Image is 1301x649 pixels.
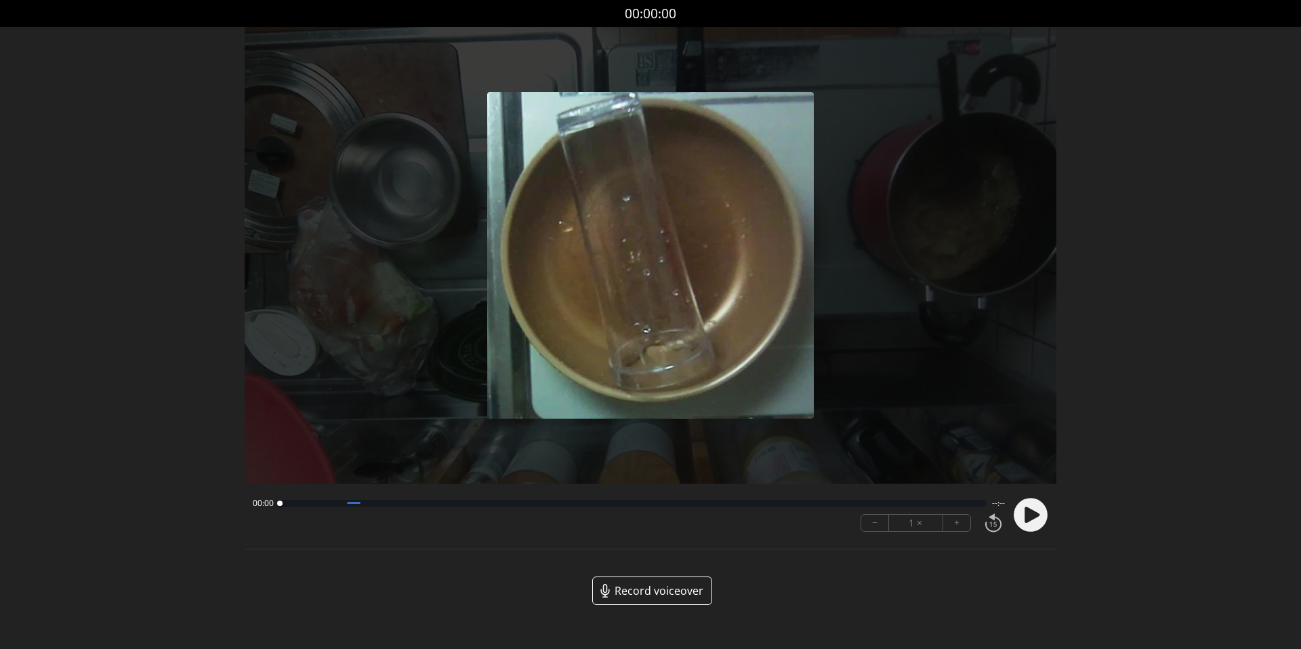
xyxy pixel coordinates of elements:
button: − [861,515,889,531]
img: Poster Image [487,92,814,419]
button: + [943,515,970,531]
span: Record voiceover [615,583,703,599]
a: 00:00:00 [625,4,676,24]
div: 1 × [889,515,943,531]
span: 00:00 [253,498,274,509]
span: --:-- [992,498,1005,509]
a: Record voiceover [592,577,712,605]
